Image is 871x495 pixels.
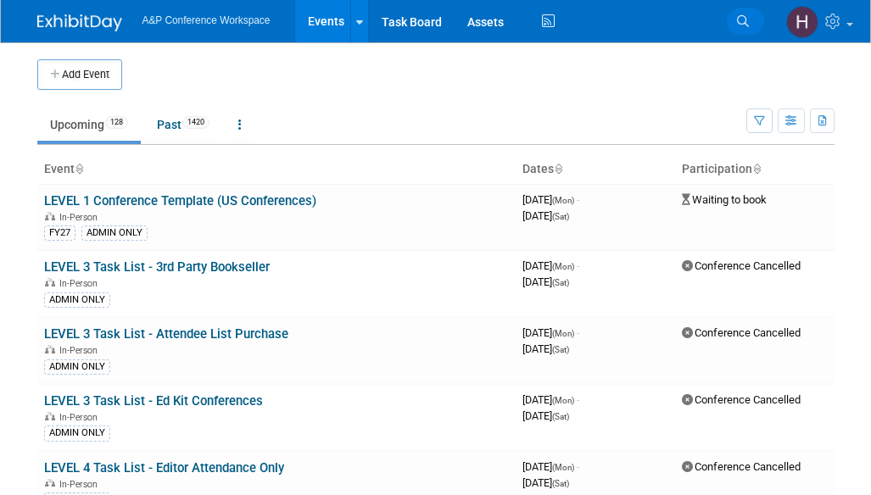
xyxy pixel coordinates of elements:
[44,225,75,241] div: FY27
[522,209,569,222] span: [DATE]
[44,193,316,209] a: LEVEL 1 Conference Template (US Conferences)
[552,479,569,488] span: (Sat)
[552,262,574,271] span: (Mon)
[552,196,574,205] span: (Mon)
[682,393,801,406] span: Conference Cancelled
[522,259,579,272] span: [DATE]
[552,345,569,354] span: (Sat)
[522,342,569,355] span: [DATE]
[44,359,110,375] div: ADMIN ONLY
[522,193,579,206] span: [DATE]
[144,108,222,141] a: Past1420
[45,278,55,286] img: In-Person Event
[516,155,675,184] th: Dates
[675,155,835,184] th: Participation
[37,108,141,141] a: Upcoming128
[37,155,516,184] th: Event
[45,412,55,420] img: In-Person Event
[552,212,569,221] span: (Sat)
[522,275,569,288] span: [DATE]
[552,329,574,338] span: (Mon)
[522,476,569,489] span: [DATE]
[577,460,579,473] span: -
[59,278,103,289] span: In-Person
[44,326,288,342] a: LEVEL 3 Task List - Attendee List Purchase
[75,162,83,175] a: Sort by Event Name
[682,259,801,272] span: Conference Cancelled
[37,14,122,31] img: ExhibitDay
[577,326,579,339] span: -
[577,393,579,406] span: -
[682,460,801,473] span: Conference Cancelled
[577,259,579,272] span: -
[554,162,562,175] a: Sort by Start Date
[59,479,103,490] span: In-Person
[552,412,569,421] span: (Sat)
[59,412,103,423] span: In-Person
[59,345,103,356] span: In-Person
[552,396,574,405] span: (Mon)
[44,259,270,275] a: LEVEL 3 Task List - 3rd Party Bookseller
[44,425,110,441] div: ADMIN ONLY
[682,193,767,206] span: Waiting to book
[45,479,55,487] img: In-Person Event
[81,225,148,241] div: ADMIN ONLY
[682,326,801,339] span: Conference Cancelled
[44,292,110,308] div: ADMIN ONLY
[142,14,271,26] span: A&P Conference Workspace
[182,116,209,129] span: 1420
[45,212,55,220] img: In-Person Event
[522,393,579,406] span: [DATE]
[105,116,128,129] span: 128
[522,409,569,422] span: [DATE]
[522,460,579,473] span: [DATE]
[786,6,818,38] img: Hannah Siegel
[552,463,574,472] span: (Mon)
[44,393,263,409] a: LEVEL 3 Task List - Ed Kit Conferences
[45,345,55,353] img: In-Person Event
[752,162,761,175] a: Sort by Participation Type
[37,59,122,90] button: Add Event
[44,460,284,476] a: LEVEL 4 Task List - Editor Attendance Only
[577,193,579,206] span: -
[59,212,103,223] span: In-Person
[552,278,569,287] span: (Sat)
[522,326,579,339] span: [DATE]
